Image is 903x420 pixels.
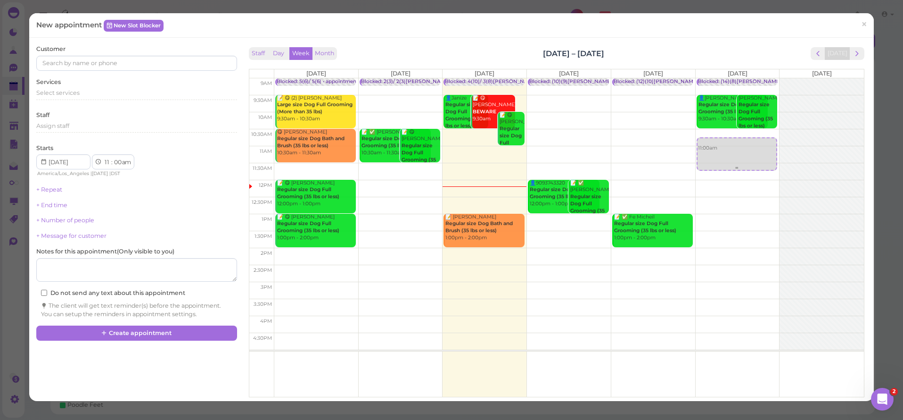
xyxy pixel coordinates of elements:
[614,220,676,234] b: Regular size Dog Full Grooming (35 lbs or less)
[698,78,864,85] div: Blocked: (14)(8)[PERSON_NAME],[PERSON_NAME] • appointment
[277,220,339,234] b: Regular size Dog Full Grooming (35 lbs or less)
[643,70,663,77] span: [DATE]
[262,216,272,222] span: 1pm
[698,138,776,152] div: 11:00am
[111,170,120,176] span: DST
[277,101,353,115] b: Large size Dog Full Grooming (More than 35 lbs)
[890,388,898,395] span: 2
[361,78,534,85] div: Blocked: 2(3)/ 2(3)[PERSON_NAME] [PERSON_NAME] • appointment
[260,318,272,324] span: 4pm
[267,47,290,60] button: Day
[8,93,84,114] div: Customer's notes?Add reaction
[116,288,173,297] div: Great, thank you.
[36,186,62,193] a: + Repeat
[15,309,22,317] button: Upload attachment
[259,182,272,188] span: 12pm
[445,95,488,143] div: 👤Janize 9:30am - 10:30am
[41,73,161,82] div: joined the conversation
[401,129,440,219] div: 📝 😋 [PERSON_NAME] Please trim hair in ears and comb out or blow out excess hair. 10:30am - 11:30am
[46,12,94,21] p: Active 30m ago
[251,131,272,137] span: 10:30am
[260,148,272,154] span: 11am
[289,47,312,60] button: Week
[614,214,693,242] div: 📝 ✅ Fe Micheil 1:00pm - 2:00pm
[30,309,37,317] button: Emoji picker
[36,326,237,341] button: Create appointment
[60,309,67,317] button: Start recording
[261,250,272,256] span: 2pm
[36,202,67,209] a: + End time
[254,233,272,239] span: 1:30pm
[254,301,272,307] span: 3:30pm
[249,47,268,60] button: Staff
[36,232,107,239] a: + Message for customer
[312,47,337,60] button: Month
[15,267,89,273] div: [PERSON_NAME] • 1h ago
[15,99,76,108] div: Customer's notes?
[41,290,47,296] input: Do not send any text about this appointment
[391,70,410,77] span: [DATE]
[36,56,237,71] input: Search by name or phone
[277,186,339,200] b: Regular size Dog Full Grooming (35 lbs or less)
[15,56,97,62] div: Operator • AI Agent • 1h ago
[529,78,695,85] div: Blocked: (10)(9)[PERSON_NAME],[PERSON_NAME] • appointment
[445,214,524,242] div: 📝 [PERSON_NAME] 1:00pm - 2:00pm
[530,186,592,200] b: Regular size Dog Full Grooming (35 lbs or less)
[36,89,80,96] span: Select services
[46,5,107,12] h1: [PERSON_NAME]
[306,70,326,77] span: [DATE]
[36,247,174,256] label: Notes for this appointment ( Only visible to you )
[8,121,181,143] div: robert says…
[36,144,53,152] label: Starts
[45,309,52,317] button: Gif picker
[15,195,147,260] div: If you logged in an admin account that can manage other locations, we can turn on a feature which...
[473,109,496,115] b: BEWARE
[253,165,272,171] span: 11:30am
[253,335,272,341] span: 4:30pm
[529,180,599,208] div: 👤9093743320 12:00pm - 1:00pm
[499,112,525,181] div: 📝 😋 [PERSON_NAME] 10:00am - 11:00am
[8,289,181,305] textarea: Message…
[277,78,358,85] div: Blocked: 5(6)/ 5(6) • appointment
[472,95,515,123] div: 📝 😋 [PERSON_NAME] 9:30am
[27,5,42,20] img: Profile image for Lin
[36,20,104,29] span: New appointment
[37,170,89,176] span: America/Los_Angeles
[8,189,155,265] div: If you logged in an admin account that can manage other locations, we can turn on a feature which...
[445,78,575,85] div: Blocked: 4(10)/ 3(8)[PERSON_NAME] • appointment
[570,180,609,235] div: 📝 ✅ [PERSON_NAME] 12:00pm - 1:00pm
[559,70,579,77] span: [DATE]
[41,289,185,297] label: Do not send any text about this appointment
[8,93,181,121] div: Lin says…
[36,45,66,53] label: Customer
[92,170,108,176] span: [DATE]
[402,143,436,169] b: Regular size Dog Full Grooming (35 lbs or less)
[15,30,147,49] div: Our usual reply time 🕒
[162,305,177,320] button: Send a message…
[445,101,480,128] b: Regular size Dog Full Grooming (35 lbs or less)
[148,4,165,22] button: Home
[361,129,431,157] div: 📝 ✅ [PERSON_NAME] 10:30am - 11:30am
[108,282,181,303] div: Great, thank you.
[277,214,356,242] div: 📝 😋 [PERSON_NAME] 1:00pm - 2:00pm
[850,47,864,60] button: next
[728,70,747,77] span: [DATE]
[41,74,93,81] b: [PERSON_NAME]
[261,284,272,290] span: 3pm
[254,267,272,273] span: 2:30pm
[698,101,761,115] b: Regular size Dog Full Grooming (35 lbs or less)
[165,4,182,21] div: Close
[500,126,525,166] b: Regular size Dog Full Grooming (35 lbs or less)
[41,302,232,319] div: The client will get text reminder(s) before the appointment. You can setup the reminders in appoi...
[475,70,494,77] span: [DATE]
[277,135,345,149] b: Regular size Dog Bath and Brush (35 lbs or less)
[445,220,513,234] b: Regular size Dog Bath and Brush (35 lbs or less)
[36,122,69,129] span: Assign staff
[739,101,773,128] b: Regular size Dog Full Grooming (35 lbs or less)
[155,121,181,142] div: yes
[258,114,272,120] span: 10am
[6,4,24,22] button: go back
[23,40,84,47] b: under 3 minutes
[811,47,825,60] button: prev
[252,199,272,205] span: 12:30pm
